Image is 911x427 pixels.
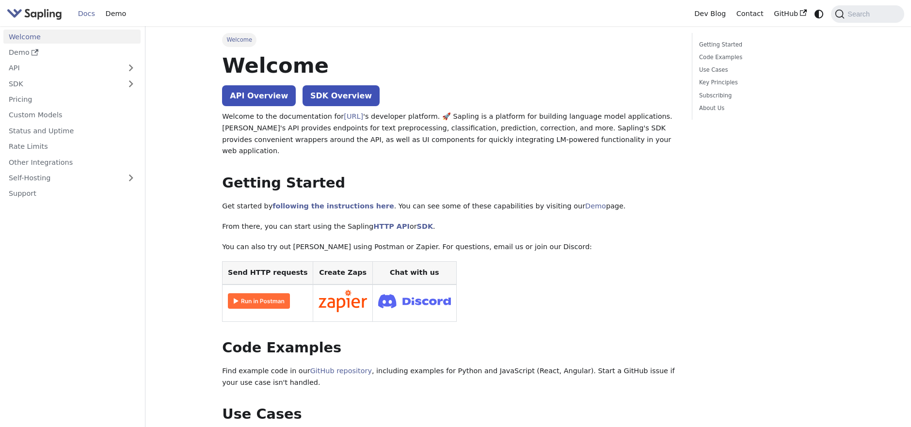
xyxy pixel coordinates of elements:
[731,6,769,21] a: Contact
[222,221,678,233] p: From there, you can start using the Sapling or .
[699,91,831,100] a: Subscribing
[7,7,65,21] a: Sapling.aiSapling.ai
[3,77,121,91] a: SDK
[344,112,363,120] a: [URL]
[3,140,141,154] a: Rate Limits
[222,85,296,106] a: API Overview
[768,6,812,21] a: GitHub
[3,187,141,201] a: Support
[222,201,678,212] p: Get started by . You can see some of these capabilities by visiting our page.
[222,33,678,47] nav: Breadcrumbs
[310,367,372,375] a: GitHub repository
[3,30,141,44] a: Welcome
[699,65,831,75] a: Use Cases
[222,406,678,423] h2: Use Cases
[222,111,678,157] p: Welcome to the documentation for 's developer platform. 🚀 Sapling is a platform for building lang...
[3,108,141,122] a: Custom Models
[223,262,313,285] th: Send HTTP requests
[689,6,731,21] a: Dev Blog
[845,10,876,18] span: Search
[699,78,831,87] a: Key Principles
[417,222,433,230] a: SDK
[831,5,904,23] button: Search (Command+K)
[222,174,678,192] h2: Getting Started
[3,46,141,60] a: Demo
[121,61,141,75] button: Expand sidebar category 'API'
[100,6,131,21] a: Demo
[3,171,141,185] a: Self-Hosting
[3,155,141,169] a: Other Integrations
[3,61,121,75] a: API
[585,202,606,210] a: Demo
[121,77,141,91] button: Expand sidebar category 'SDK'
[699,104,831,113] a: About Us
[378,291,451,311] img: Join Discord
[222,33,256,47] span: Welcome
[373,222,410,230] a: HTTP API
[372,262,456,285] th: Chat with us
[7,7,62,21] img: Sapling.ai
[272,202,394,210] a: following the instructions here
[313,262,373,285] th: Create Zaps
[222,241,678,253] p: You can also try out [PERSON_NAME] using Postman or Zapier. For questions, email us or join our D...
[222,339,678,357] h2: Code Examples
[3,124,141,138] a: Status and Uptime
[73,6,100,21] a: Docs
[303,85,380,106] a: SDK Overview
[222,365,678,389] p: Find example code in our , including examples for Python and JavaScript (React, Angular). Start a...
[228,293,290,309] img: Run in Postman
[812,7,826,21] button: Switch between dark and light mode (currently system mode)
[222,52,678,79] h1: Welcome
[699,40,831,49] a: Getting Started
[699,53,831,62] a: Code Examples
[3,93,141,107] a: Pricing
[319,290,367,312] img: Connect in Zapier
